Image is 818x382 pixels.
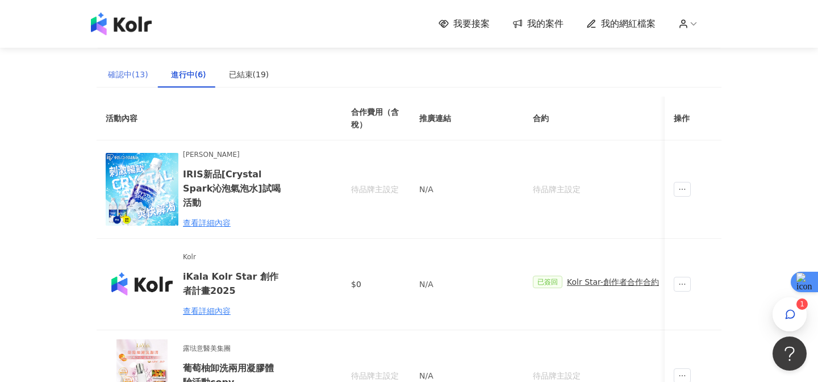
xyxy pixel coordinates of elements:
span: ellipsis [674,277,691,292]
div: 查看詳細內容 [183,305,282,317]
a: 我的案件 [512,18,564,30]
th: 合作費用（含稅） [342,97,410,140]
p: N/A [419,369,515,382]
div: 查看詳細內容 [183,217,282,229]
div: 待品牌主設定 [533,183,659,196]
span: 我的網紅檔案 [601,18,656,30]
span: 1 [800,300,804,308]
img: logo [91,13,152,35]
div: 確認中(13) [108,68,148,81]
div: 已結束(19) [229,68,269,81]
span: ellipsis [674,182,691,197]
p: N/A [419,278,515,290]
button: 1 [773,297,807,331]
span: 我的案件 [527,18,564,30]
span: 已簽回 [533,276,562,288]
span: 我要接案 [453,18,490,30]
a: 我的網紅檔案 [586,18,656,30]
th: 操作 [665,97,721,140]
img: iKala Kolr Star 創作者計畫2025 [106,248,178,321]
div: 待品牌主設定 [351,369,401,382]
span: [PERSON_NAME] [183,150,282,160]
th: 推廣連結 [410,97,524,140]
img: 沁泡氣泡水 [106,153,178,226]
div: 待品牌主設定 [351,183,401,196]
span: 露琺意醫美集團 [183,343,282,354]
h6: iKala Kolr Star 創作者計畫2025 [183,269,282,298]
sup: 1 [796,298,808,310]
th: 合約 [524,97,668,140]
span: Kolr [183,252,282,263]
div: 進行中(6) [171,68,206,81]
iframe: Help Scout Beacon - Open [773,337,807,371]
a: 我要接案 [439,18,490,30]
th: 活動內容 [97,97,324,140]
td: $0 [342,239,410,330]
h6: IRIS新品[Crystal Spark沁泡氣泡水]試喝活動 [183,167,282,210]
div: 待品牌主設定 [533,369,659,382]
p: N/A [419,183,515,196]
div: Kolr Star-創作者合作合約 [567,276,659,288]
